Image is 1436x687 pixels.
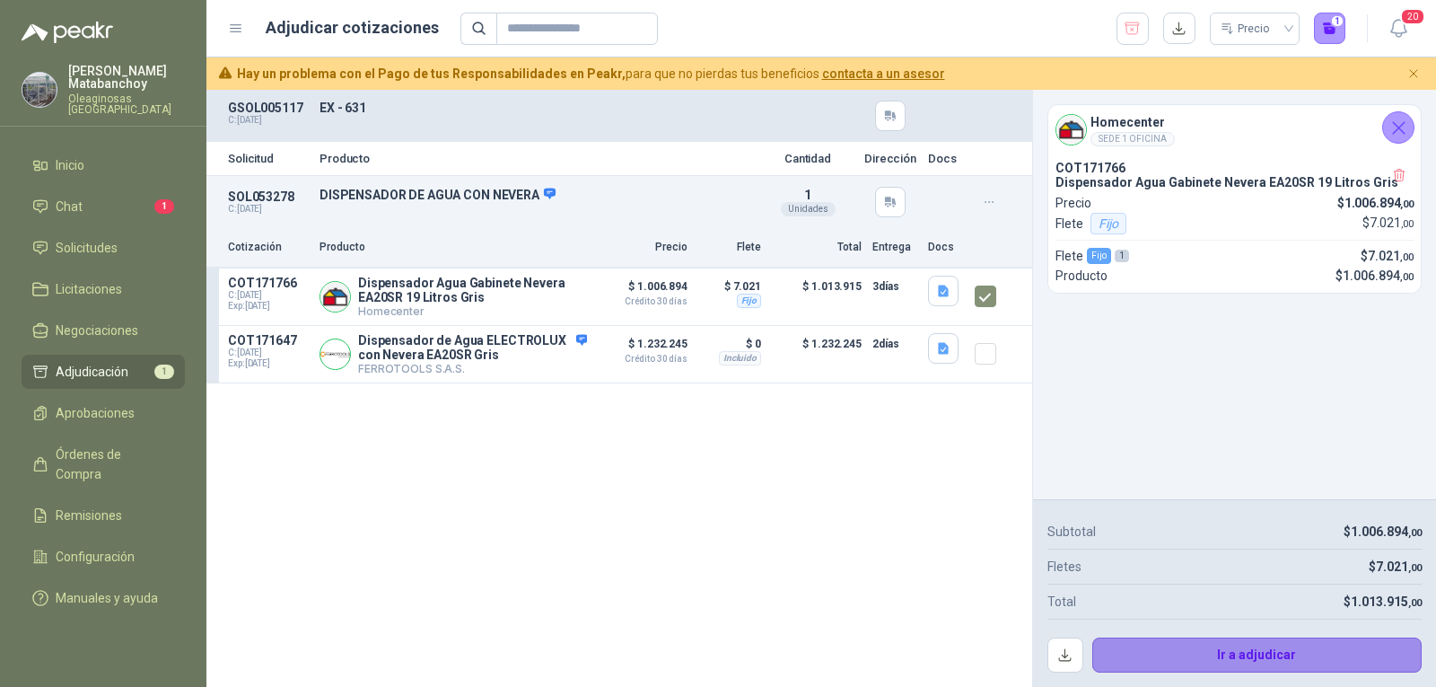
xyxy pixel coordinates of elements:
[358,333,587,362] p: Dispensador de Agua ELECTROLUX con Nevera EA20SR Gris
[228,358,309,369] span: Exp: [DATE]
[1115,250,1129,262] div: 1
[1314,13,1346,45] button: 1
[772,239,862,256] p: Total
[1344,196,1414,210] span: 1.006.894
[1055,161,1414,175] p: COT171766
[1361,246,1414,266] p: $
[22,189,185,224] a: Chat1
[1382,111,1414,144] button: Cerrar
[1400,271,1414,283] span: ,00
[68,65,185,90] p: [PERSON_NAME] Matabanchoy
[1376,559,1422,574] span: 7.021
[1344,522,1422,542] p: $
[1343,269,1414,283] span: 1.006.894
[1055,193,1091,213] p: Precio
[56,445,168,484] span: Órdenes de Compra
[698,276,761,297] p: $ 7.021
[872,276,917,297] p: 3 días
[56,362,128,382] span: Adjudicación
[698,239,761,256] p: Flete
[228,290,309,301] span: C: [DATE]
[22,355,185,389] a: Adjudicación1
[228,204,309,215] p: C: [DATE]
[872,333,917,355] p: 2 días
[928,239,964,256] p: Docs
[1370,216,1414,230] span: 7.021
[228,115,309,126] p: C: [DATE]
[1400,8,1425,25] span: 20
[228,348,309,358] span: C: [DATE]
[1344,592,1422,612] p: $
[22,22,113,43] img: Logo peakr
[1401,218,1414,230] span: ,00
[1055,266,1108,286] p: Producto
[237,66,626,81] b: Hay un problema con el Pago de tus Responsabilidades en Peakr,
[320,153,752,164] p: Producto
[1403,63,1425,85] button: Cerrar
[22,231,185,265] a: Solicitudes
[320,239,587,256] p: Producto
[358,304,587,318] p: Homecenter
[320,101,752,115] p: EX - 631
[781,202,836,216] div: Unidades
[56,588,158,608] span: Manuales y ayuda
[1382,13,1414,45] button: 20
[1408,597,1422,609] span: ,00
[1351,524,1422,539] span: 1.006.894
[598,276,687,306] p: $ 1.006.894
[56,155,84,175] span: Inicio
[228,189,309,204] p: SOL053278
[56,547,135,567] span: Configuración
[22,581,185,615] a: Manuales y ayuda
[1090,213,1126,234] div: Fijo
[22,313,185,348] a: Negociaciones
[1221,15,1273,42] div: Precio
[1400,198,1414,210] span: ,00
[228,333,309,348] p: COT171647
[1369,557,1422,577] p: $
[1335,266,1414,286] p: $
[598,239,687,256] p: Precio
[1362,213,1414,234] p: $
[358,276,587,304] p: Dispensador Agua Gabinete Nevera EA20SR 19 Litros Gris
[56,403,135,423] span: Aprobaciones
[320,187,752,203] p: DISPENSADOR DE AGUA CON NEVERA
[22,540,185,574] a: Configuración
[1048,105,1421,154] div: Company LogoHomecenterSEDE 1 OFICINA
[1408,562,1422,574] span: ,00
[22,498,185,533] a: Remisiones
[1047,592,1076,612] p: Total
[737,294,761,308] div: Fijo
[1056,115,1086,145] img: Company Logo
[928,153,964,164] p: Docs
[1090,132,1175,146] div: SEDE 1 OFICINA
[1400,251,1414,263] span: ,00
[804,188,811,202] span: 1
[320,282,350,312] img: Company Logo
[763,153,853,164] p: Cantidad
[1368,249,1414,263] span: 7.021
[1047,522,1096,542] p: Subtotal
[228,239,309,256] p: Cotización
[598,333,687,364] p: $ 1.232.245
[822,66,945,81] a: contacta a un asesor
[1092,638,1423,674] button: Ir a adjudicar
[228,101,309,115] p: GSOL005117
[1055,175,1414,189] p: Dispensador Agua Gabinete Nevera EA20SR 19 Litros Gris
[698,333,761,355] p: $ 0
[1055,213,1130,234] p: Flete
[598,297,687,306] span: Crédito 30 días
[56,197,83,216] span: Chat
[22,437,185,491] a: Órdenes de Compra
[228,153,309,164] p: Solicitud
[56,279,122,299] span: Licitaciones
[1337,193,1414,213] p: $
[772,276,862,318] p: $ 1.013.915
[154,199,174,214] span: 1
[1090,112,1175,132] h4: Homecenter
[1408,527,1422,539] span: ,00
[1047,557,1081,577] p: Fletes
[22,396,185,430] a: Aprobaciones
[56,238,118,258] span: Solicitudes
[56,506,122,525] span: Remisiones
